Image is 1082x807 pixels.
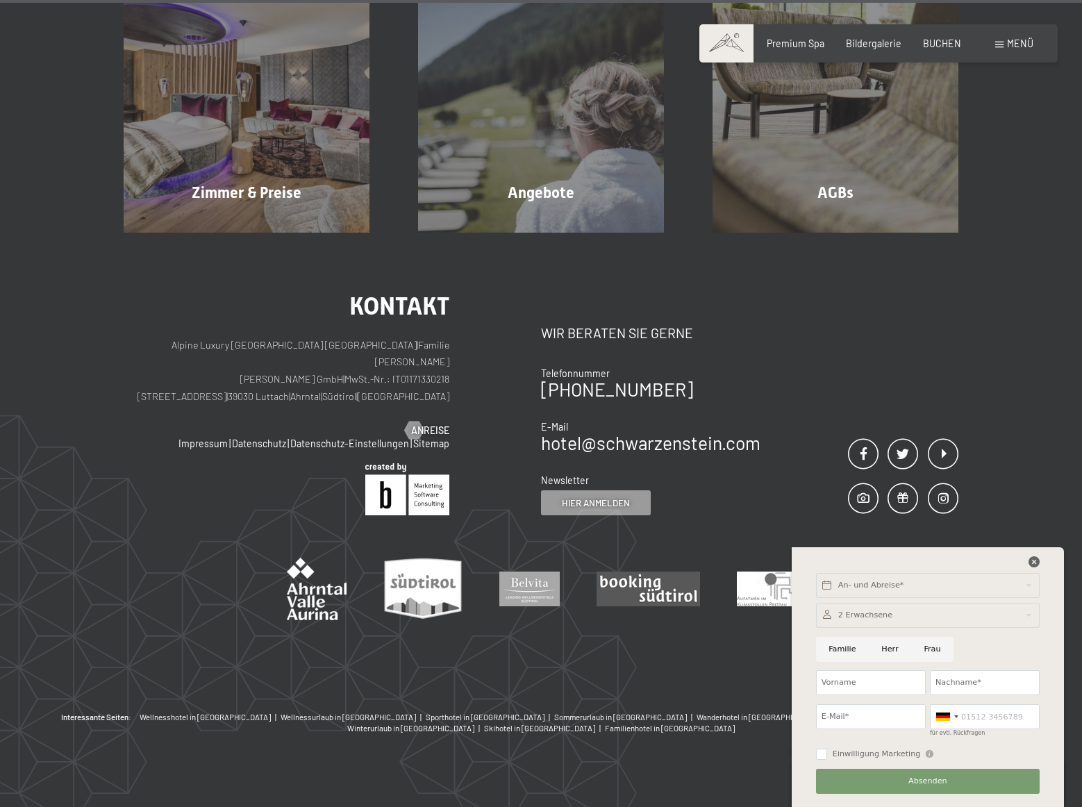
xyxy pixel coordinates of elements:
span: | [226,390,228,402]
span: Telefonnummer [541,367,610,379]
span: | [288,438,289,449]
a: Bildergalerie [846,38,901,49]
span: AGBs [817,184,854,201]
button: Absenden [816,769,1040,794]
span: Hier anmelden [562,497,630,509]
a: Sporthotel in [GEOGRAPHIC_DATA] | [426,712,554,723]
a: Anreise [405,424,449,438]
span: | [417,713,426,722]
span: | [688,713,697,722]
a: Wanderhotel in [GEOGRAPHIC_DATA] mit 4 Sternen | [697,712,879,723]
span: Familienhotel in [GEOGRAPHIC_DATA] [605,724,735,733]
span: Wir beraten Sie gerne [541,325,693,341]
span: Angebote [508,184,574,201]
img: Brandnamic GmbH | Leading Hospitality Solutions [365,463,449,515]
a: Wellnessurlaub in [GEOGRAPHIC_DATA] | [281,712,426,723]
span: E-Mail [541,421,568,433]
a: Winterurlaub in [GEOGRAPHIC_DATA] | [347,723,484,734]
span: | [272,713,281,722]
span: | [597,724,605,733]
span: Einwilligung Marketing [833,749,921,760]
b: Interessante Seiten: [61,712,131,723]
p: Alpine Luxury [GEOGRAPHIC_DATA] [GEOGRAPHIC_DATA] Familie [PERSON_NAME] [PERSON_NAME] GmbH MwSt.-... [124,337,449,406]
a: Premium Spa [767,38,824,49]
a: Wellnesshotel in [GEOGRAPHIC_DATA] | [140,712,281,723]
a: hotel@schwarzenstein.com [541,432,760,454]
span: Menü [1007,38,1033,49]
a: BUCHEN [923,38,961,49]
a: Datenschutz-Einstellungen [290,438,409,449]
span: | [546,713,554,722]
span: | [229,438,231,449]
a: Impressum [178,438,228,449]
span: Sporthotel in [GEOGRAPHIC_DATA] [426,713,544,722]
span: | [289,390,290,402]
span: Wanderhotel in [GEOGRAPHIC_DATA] mit 4 Sternen [697,713,869,722]
span: | [417,339,418,351]
input: 01512 3456789 [930,704,1040,729]
a: Sommerurlaub in [GEOGRAPHIC_DATA] | [554,712,697,723]
span: | [356,390,358,402]
span: Sommerurlaub in [GEOGRAPHIC_DATA] [554,713,687,722]
span: Wellnesshotel in [GEOGRAPHIC_DATA] [140,713,271,722]
span: Wellnessurlaub in [GEOGRAPHIC_DATA] [281,713,416,722]
span: Anreise [411,424,449,438]
span: Skihotel in [GEOGRAPHIC_DATA] [484,724,595,733]
div: Germany (Deutschland): +49 [931,705,963,729]
a: [PHONE_NUMBER] [541,378,693,400]
span: Winterurlaub in [GEOGRAPHIC_DATA] [347,724,474,733]
span: Kontakt [349,292,449,320]
span: Newsletter [541,474,589,486]
a: Datenschutz [232,438,286,449]
span: | [476,724,484,733]
span: | [343,373,344,385]
span: | [321,390,322,402]
label: für evtl. Rückfragen [930,730,985,736]
a: Skihotel in [GEOGRAPHIC_DATA] | [484,723,605,734]
span: Zimmer & Preise [192,184,301,201]
a: Familienhotel in [GEOGRAPHIC_DATA] [605,723,735,734]
span: Absenden [908,776,947,787]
